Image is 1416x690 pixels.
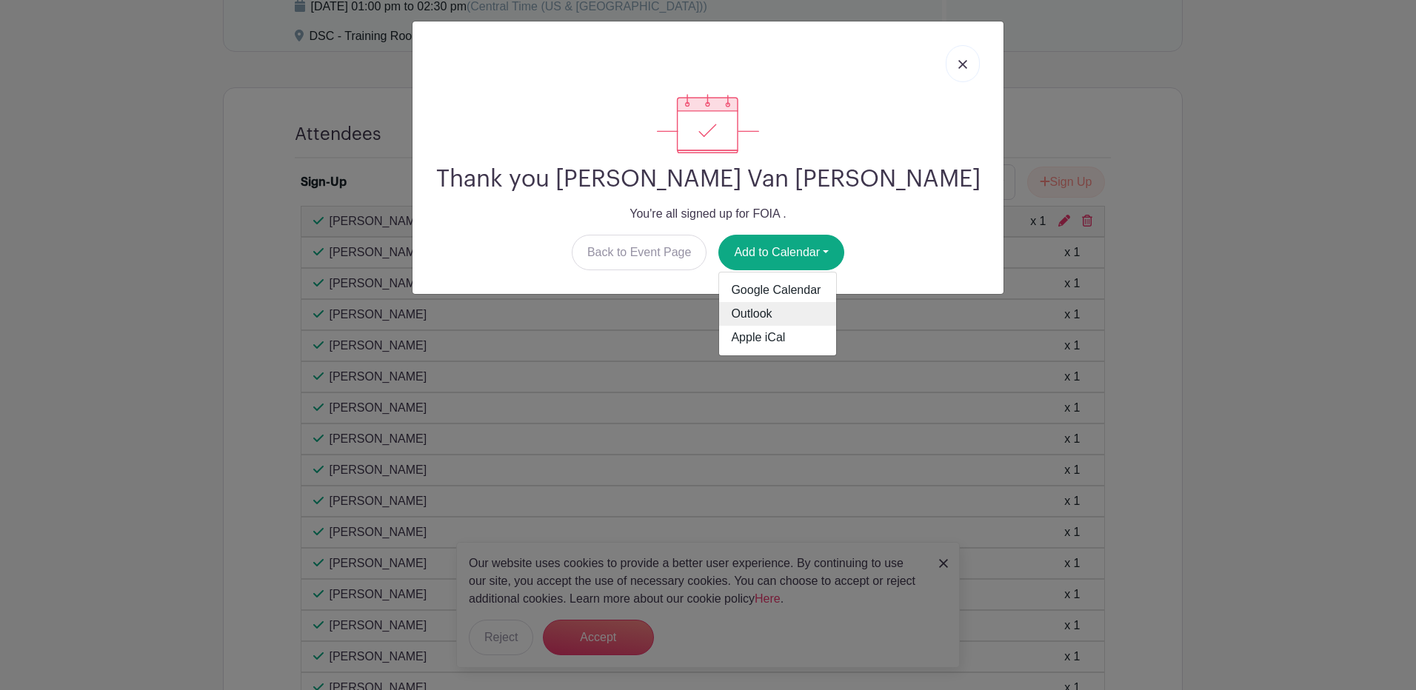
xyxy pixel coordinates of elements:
a: Outlook [719,302,836,326]
h2: Thank you [PERSON_NAME] Van [PERSON_NAME] [424,165,992,193]
img: signup_complete-c468d5dda3e2740ee63a24cb0ba0d3ce5d8a4ecd24259e683200fb1569d990c8.svg [657,94,759,153]
button: Add to Calendar [718,235,844,270]
a: Apple iCal [719,326,836,349]
p: You're all signed up for FOIA . [424,205,992,223]
a: Back to Event Page [572,235,707,270]
img: close_button-5f87c8562297e5c2d7936805f587ecaba9071eb48480494691a3f1689db116b3.svg [958,60,967,69]
a: Google Calendar [719,278,836,302]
